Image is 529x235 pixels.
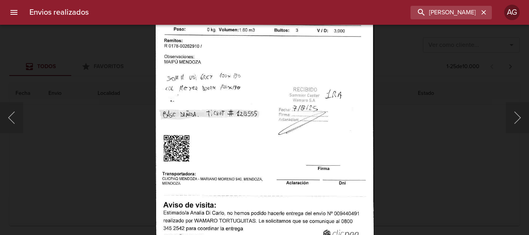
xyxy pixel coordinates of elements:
[506,102,529,133] button: Siguiente
[29,6,89,19] h6: Envios realizados
[5,3,23,22] button: menu
[410,6,479,19] input: buscar
[504,5,520,20] div: AG
[504,5,520,20] div: Abrir información de usuario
